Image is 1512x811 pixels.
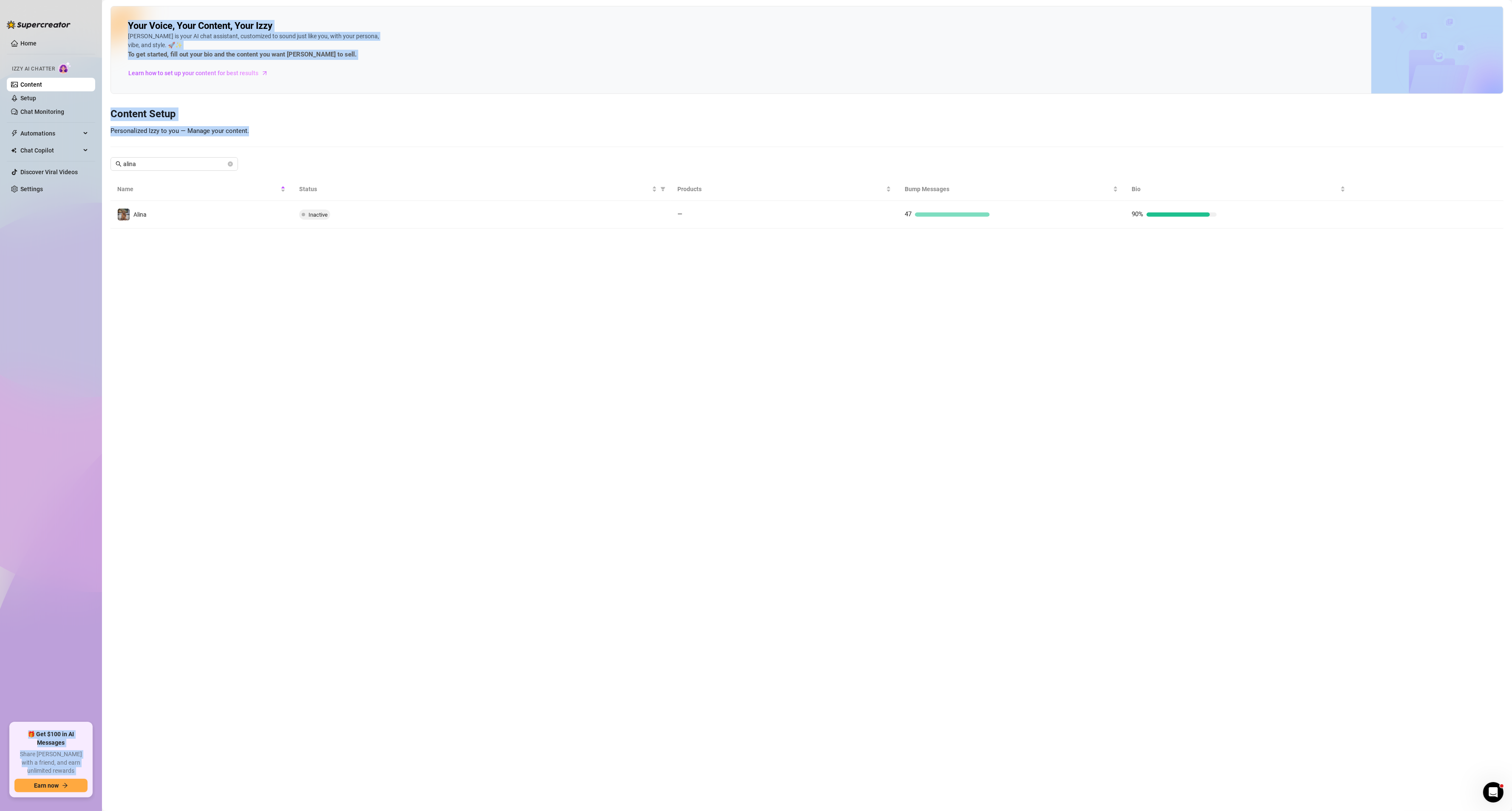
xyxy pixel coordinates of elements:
[128,51,357,58] strong: To get started, fill out your bio and the content you want [PERSON_NAME] to sell.
[20,127,81,140] span: Automations
[128,20,272,32] h2: Your Voice, Your Content, Your Izzy
[20,169,78,175] a: Discover Viral Videos
[133,211,147,218] span: Alina
[228,161,233,167] button: close-circle
[20,40,37,47] a: Home
[292,178,671,201] th: Status
[110,127,249,135] span: Personalized Izzy to you — Manage your content.
[11,147,17,153] img: Chat Copilot
[20,144,81,157] span: Chat Copilot
[14,750,88,775] span: Share [PERSON_NAME] with a friend, and earn unlimited rewards
[128,68,258,78] span: Learn how to set up your content for best results
[260,69,269,77] span: arrow-right
[128,32,383,60] div: [PERSON_NAME] is your AI chat assistant, customized to sound just like you, with your persona, vi...
[14,779,88,792] button: Earn nowarrow-right
[20,108,64,115] a: Chat Monitoring
[1125,178,1352,201] th: Bio
[1132,184,1338,194] span: Bio
[20,95,36,102] a: Setup
[118,209,130,220] img: Alina
[1371,7,1503,93] img: ai-chatter-content-library-cLFOSyPT.png
[7,20,71,29] img: logo-BBDzfeDw.svg
[34,782,59,789] span: Earn now
[128,66,275,80] a: Learn how to set up your content for best results
[110,107,1504,121] h3: Content Setup
[123,159,226,169] input: Search account
[1132,210,1143,218] span: 90%
[905,184,1111,194] span: Bump Messages
[677,184,884,194] span: Products
[117,184,279,194] span: Name
[116,161,122,167] span: search
[11,130,18,137] span: thunderbolt
[62,783,68,788] span: arrow-right
[58,62,71,74] img: AI Chatter
[309,212,328,218] span: Inactive
[1483,782,1504,803] iframe: Intercom live chat
[12,65,55,73] span: Izzy AI Chatter
[660,187,665,192] span: filter
[20,186,43,192] a: Settings
[898,178,1125,201] th: Bump Messages
[659,183,667,195] span: filter
[299,184,651,194] span: Status
[905,210,912,218] span: 47
[20,81,42,88] a: Content
[110,178,292,201] th: Name
[14,730,88,747] span: 🎁 Get $100 in AI Messages
[677,210,682,218] span: —
[671,178,898,201] th: Products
